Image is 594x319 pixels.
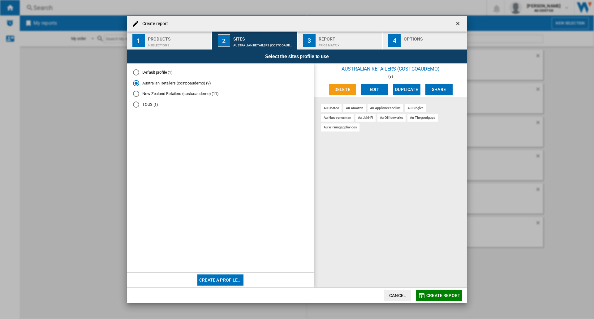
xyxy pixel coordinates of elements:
[407,114,438,122] div: au thegoodguys
[314,74,467,79] div: (9)
[321,104,342,112] div: au costco
[319,34,380,41] div: Report
[127,50,467,63] div: Select the sites profile to use
[368,104,403,112] div: au appliancesonline
[321,114,354,122] div: au harveynorman
[148,34,209,41] div: Products
[319,41,380,47] div: Price Matrix
[139,21,168,27] h4: Create report
[383,32,467,50] button: 4 Options
[426,293,460,298] span: Create report
[218,34,230,47] div: 2
[298,32,383,50] button: 3 Report Price Matrix
[416,290,462,301] button: Create report
[314,63,467,74] div: Australian Retailers (costcoaudemo)
[343,104,366,112] div: au amazon
[212,32,297,50] button: 2 Sites Australian Retailers (costcoaudemo) (9)
[355,114,376,122] div: au jbhi-fi
[133,70,308,75] md-radio-button: Default profile (1)
[384,290,411,301] button: Cancel
[393,84,420,95] button: Duplicate
[425,84,453,95] button: Share
[361,84,388,95] button: Edit
[132,34,145,47] div: 1
[377,114,406,122] div: au officeworks
[233,34,294,41] div: Sites
[303,34,316,47] div: 3
[321,123,359,131] div: au winningappliances
[133,80,308,86] md-radio-button: Australian Retailers (costcoaudemo) (9)
[405,104,426,112] div: au binglee
[404,34,465,41] div: Options
[329,84,356,95] button: Delete
[127,32,212,50] button: 1 Products 6 selections
[233,41,294,47] div: Australian Retailers (costcoaudemo) (9)
[388,34,401,47] div: 4
[133,91,308,97] md-radio-button: New Zealand Retailers (costcoaudemo) (11)
[452,18,465,30] button: getI18NText('BUTTONS.CLOSE_DIALOG')
[148,41,209,47] div: 6 selections
[133,102,308,108] md-radio-button: TOUS (1)
[455,20,462,28] ng-md-icon: getI18NText('BUTTONS.CLOSE_DIALOG')
[197,274,243,286] button: Create a profile...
